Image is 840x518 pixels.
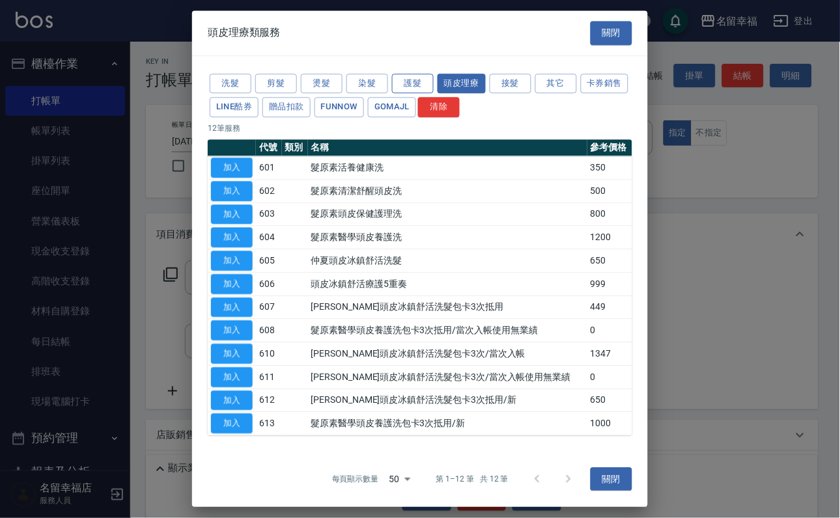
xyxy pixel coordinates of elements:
[308,180,587,203] td: 髮原素清潔舒醒頭皮洗
[210,74,251,94] button: 洗髮
[255,74,297,94] button: 剪髮
[256,226,282,249] td: 604
[256,412,282,435] td: 613
[256,249,282,273] td: 605
[587,366,632,389] td: 0
[211,414,253,434] button: 加入
[256,180,282,203] td: 602
[211,157,253,178] button: 加入
[256,156,282,180] td: 601
[211,251,253,271] button: 加入
[308,412,587,435] td: 髮原素醫學頭皮養護洗包卡3次抵用/新
[587,295,632,319] td: 449
[587,412,632,435] td: 1000
[315,98,364,118] button: FUNNOW
[587,249,632,273] td: 650
[211,390,253,411] button: 加入
[392,74,434,94] button: 護髮
[256,319,282,342] td: 608
[308,249,587,273] td: 仲夏頭皮冰鎮舒活洗髮
[256,139,282,156] th: 代號
[308,226,587,249] td: 髮原素醫學頭皮養護洗
[308,295,587,319] td: [PERSON_NAME]頭皮冰鎮舒活洗髮包卡3次抵用
[581,74,629,94] button: 卡券銷售
[256,342,282,366] td: 610
[308,388,587,412] td: [PERSON_NAME]頭皮冰鎮舒活洗髮包卡3次抵用/新
[587,156,632,180] td: 350
[587,139,632,156] th: 參考價格
[211,344,253,364] button: 加入
[308,273,587,296] td: 頭皮冰鎮舒活療護5重奏
[256,295,282,319] td: 607
[535,74,577,94] button: 其它
[211,181,253,201] button: 加入
[587,226,632,249] td: 1200
[308,342,587,366] td: [PERSON_NAME]頭皮冰鎮舒活洗髮包卡3次/當次入帳
[308,366,587,389] td: [PERSON_NAME]頭皮冰鎮舒活洗髮包卡3次/當次入帳使用無業績
[587,180,632,203] td: 500
[436,474,509,485] p: 第 1–12 筆 共 12 筆
[256,388,282,412] td: 612
[256,366,282,389] td: 611
[332,474,379,485] p: 每頁顯示數量
[418,98,460,118] button: 清除
[587,342,632,366] td: 1347
[308,139,587,156] th: 名稱
[211,274,253,294] button: 加入
[211,321,253,341] button: 加入
[438,74,486,94] button: 頭皮理療
[210,98,259,118] button: LINE酷券
[384,461,415,497] div: 50
[211,297,253,318] button: 加入
[587,273,632,296] td: 999
[591,21,632,45] button: 關閉
[208,122,632,134] p: 12 筆服務
[301,74,343,94] button: 燙髮
[211,228,253,248] button: 加入
[208,27,281,40] span: 頭皮理療類服務
[587,388,632,412] td: 650
[308,202,587,226] td: 髮原素頭皮保健護理洗
[256,273,282,296] td: 606
[308,319,587,342] td: 髮原素醫學頭皮養護洗包卡3次抵用/當次入帳使用無業績
[211,204,253,225] button: 加入
[262,98,311,118] button: 贈品扣款
[490,74,531,94] button: 接髮
[346,74,388,94] button: 染髮
[587,202,632,226] td: 800
[591,467,632,491] button: 關閉
[587,319,632,342] td: 0
[282,139,308,156] th: 類別
[256,202,282,226] td: 603
[211,367,253,387] button: 加入
[368,98,416,118] button: GOMAJL
[308,156,587,180] td: 髮原素活養健康洗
